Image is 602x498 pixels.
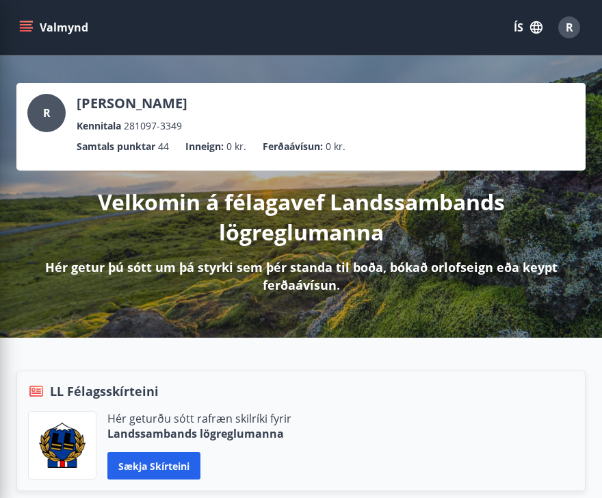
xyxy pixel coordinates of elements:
button: Sækja skírteini [107,452,200,480]
button: menu [16,15,94,40]
span: LL Félagsskírteini [50,382,159,400]
span: R [566,20,573,35]
span: 0 kr. [326,139,345,154]
button: ÍS [506,15,550,40]
p: [PERSON_NAME] [77,94,187,113]
span: 0 kr. [226,139,246,154]
button: R [553,11,586,44]
img: 1cqKbADZNYZ4wXUG0EC2JmCwhQh0Y6EN22Kw4FTY.png [39,423,86,468]
p: Inneign : [185,139,224,154]
p: Hér geturðu sótt rafræn skilríki fyrir [107,411,291,426]
p: Landssambands lögreglumanna [107,426,291,441]
p: Kennitala [77,119,121,134]
p: Hér getur þú sótt um þá styrki sem þér standa til boða, bókað orlofseign eða keypt ferðaávísun. [38,258,564,294]
span: R [43,105,51,121]
span: 44 [158,139,169,154]
span: 281097-3349 [124,119,182,134]
p: Ferðaávísun : [263,139,323,154]
p: Velkomin á félagavef Landssambands lögreglumanna [38,187,564,247]
p: Samtals punktar [77,139,155,154]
